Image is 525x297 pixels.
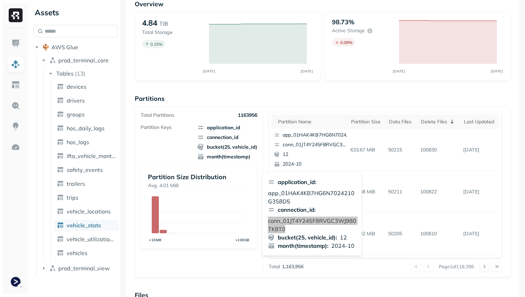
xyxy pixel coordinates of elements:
p: 100830 [417,144,461,156]
img: Dashboard [11,39,20,48]
p: conn_01JT4Y245F8RVGC3WJ980TK8T0 [268,217,356,233]
a: ifta_vehicle_months [54,150,119,161]
button: Tables(13) [47,68,118,79]
p: 50211 [385,186,417,198]
div: Assets [33,7,118,18]
img: table [57,111,64,118]
img: Asset Explorer [11,80,20,89]
p: Sep 4, 2025 [460,144,499,156]
p: Partitions [135,95,511,103]
span: vehicle_locations [67,208,111,215]
img: Ryft [9,8,23,22]
p: 100822 [417,186,461,198]
span: trips [67,194,78,201]
span: trailers [67,180,85,187]
p: app_01HAK4KB7HG6N7024210G3S8D5 [268,189,356,206]
span: drivers [67,97,85,104]
span: prod_terminal_core [58,57,109,64]
a: trips [54,192,119,203]
img: Insights [11,122,20,131]
p: 620.02 MiB [348,228,386,240]
img: Assets [11,60,20,69]
p: Partition Size Distribution [148,173,250,181]
p: TiB [159,19,168,28]
img: table [57,125,64,132]
div: Delete Files [421,117,457,126]
tspan: [DATE] [301,69,313,73]
img: table [57,152,64,159]
a: safety_events [54,164,119,175]
span: vehicle_utilization_day [67,236,116,243]
p: 12 [283,151,350,158]
p: connection_id : [278,206,316,214]
button: app_01HAK4KB7HG6N7024210G3S8D5conn_01JT4Y245F8RVGC3WJ980TK8T0122024-06 [271,171,353,212]
span: safety_events [67,166,103,173]
tspan: [DATE] [491,69,503,73]
img: root [42,44,49,51]
span: vehicle_stats [67,222,101,229]
a: hos_daily_logs [54,123,119,134]
button: prod_terminal_view [40,263,118,274]
span: month(timestamp) [197,153,257,160]
p: 622.38 MiB [348,186,386,198]
p: 50215 [385,144,417,156]
p: Page 1 of 116,396 [439,263,474,270]
p: 633.67 MiB [348,144,386,156]
p: ( 13 ) [75,70,85,77]
img: table [57,97,64,104]
span: application_id [197,124,257,131]
p: Active storage [332,27,365,34]
div: Last updated [464,119,495,125]
img: table [57,83,64,90]
span: connection_id [197,134,257,141]
p: 2024-10 [283,161,350,168]
img: Query Explorer [11,101,20,110]
p: Partition Keys [141,124,172,131]
p: Avg. 4.01 MiB [148,182,250,189]
a: groups [54,109,119,120]
tspan: <10MB [149,238,162,242]
img: Optimization [11,143,20,152]
p: Sep 4, 2025 [460,228,499,240]
div: Data Files [389,119,414,125]
p: 12 [340,233,347,242]
tspan: >100GB [235,238,250,242]
button: prod_terminal_core [40,55,118,66]
p: 4.84 [142,18,157,28]
tspan: [DATE] [203,69,215,73]
p: 0.15 % [150,42,162,47]
img: Terminal [11,277,20,287]
a: drivers [54,95,119,106]
p: bucket(25, vehicle_id) : [278,233,337,242]
p: 50205 [385,228,417,240]
div: Partition size [351,119,382,125]
img: namespace [49,265,56,272]
span: vehicles [67,250,87,256]
a: trailers [54,178,119,189]
a: vehicle_stats [54,220,119,231]
p: 1,163,956 [282,263,303,270]
p: 2024-10 [331,242,355,250]
img: table [57,208,64,215]
span: hos_daily_logs [67,125,105,132]
img: namespace [49,57,56,64]
a: vehicles [54,247,119,259]
img: table [57,250,64,256]
span: bucket(25, vehicle_id) [197,143,257,150]
p: 100810 [417,228,461,240]
a: vehicle_utilization_day [54,234,119,245]
p: 1163956 [238,112,257,119]
tspan: [DATE] [393,69,405,73]
button: AWS Glue [33,42,118,53]
div: Partition name [278,119,344,125]
img: table [57,180,64,187]
span: groups [67,111,85,118]
p: Sep 4, 2025 [460,186,499,198]
button: app_01HAK4KB7HG6N7024210G3S8D5conn_01JT4Y245F8RVGC3WJ980TK8T0122024-10 [271,129,353,171]
p: month(timestamp) : [278,242,328,250]
span: prod_terminal_view [58,265,110,272]
a: devices [54,81,119,92]
img: table [57,139,64,146]
p: 98.73% [332,18,355,26]
a: vehicle_locations [54,206,119,217]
